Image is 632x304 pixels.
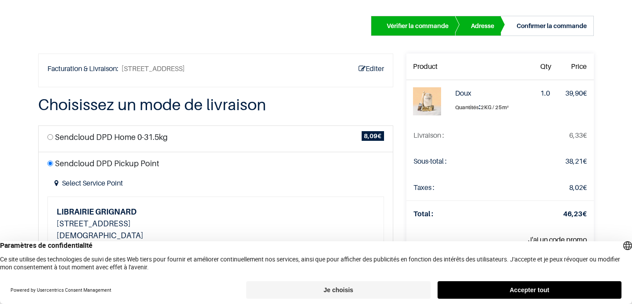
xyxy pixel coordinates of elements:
[569,183,587,192] span: €
[406,148,511,174] td: Sous-total :
[413,87,441,115] img: Doux (2KG / 25m²)
[406,54,448,80] th: Product
[471,21,494,31] div: Adresse
[565,157,587,165] span: €
[47,173,130,193] button: Select Service Point
[565,89,583,97] span: 39,90
[569,131,583,139] span: 6,33
[413,209,433,218] strong: Total :
[455,101,526,113] label: :
[563,209,582,218] span: 46,23
[481,104,509,111] span: 2KG / 25m²
[455,89,471,97] strong: Doux
[55,157,159,169] label: Sendcloud DPD Pickup Point
[565,157,583,165] span: 38,21
[359,63,384,75] a: Editer
[565,89,587,97] span: €
[406,175,511,201] td: Taxes :
[455,104,479,111] span: Quantités
[558,54,594,80] th: Price
[47,64,120,73] b: Facturation & Livraison:
[533,54,558,80] th: Qty
[362,131,384,141] span: €
[563,209,587,218] strong: €
[364,132,377,139] span: 8,09
[569,183,583,192] span: 8,02
[122,63,185,75] span: [STREET_ADDRESS]
[57,218,207,241] div: [STREET_ADDRESS][DEMOGRAPHIC_DATA]
[38,94,393,115] h3: Choisissez un mode de livraison
[387,21,449,31] div: Vérifier la commande
[517,21,587,31] div: Confirmer la commande
[55,131,168,143] label: Sendcloud DPD Home 0-31.5kg
[569,131,587,139] span: €
[528,235,587,244] a: J'ai un code promo
[57,207,136,216] b: LIBRAIRIE GRIGNARD
[406,122,511,148] td: La livraison sera mise à jour après avoir choisi une nouvelle méthode de livraison
[540,87,551,99] div: 1.0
